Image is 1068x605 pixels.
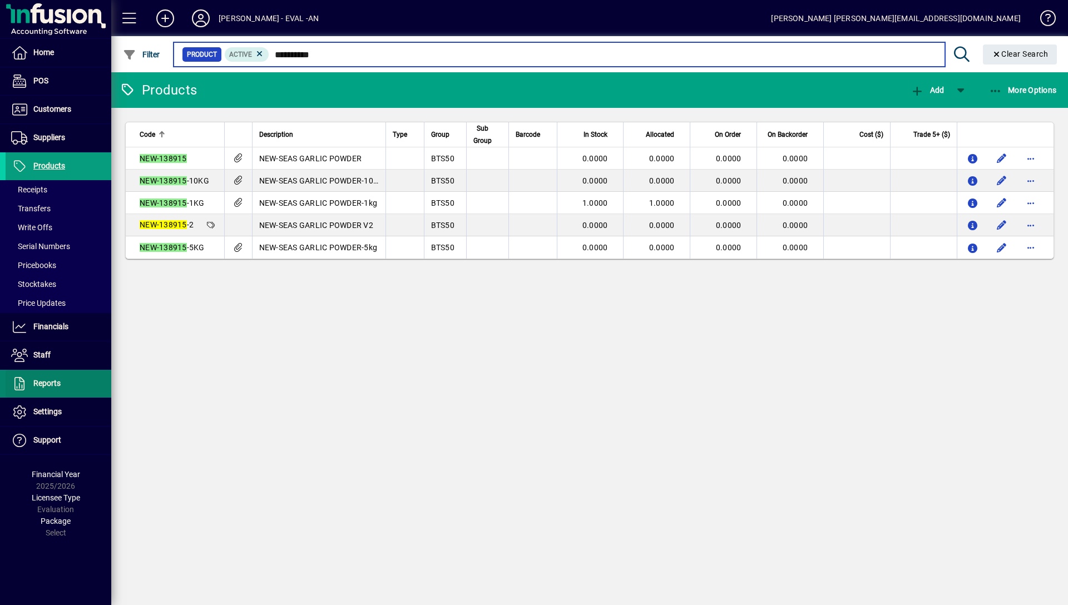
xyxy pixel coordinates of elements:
div: On Backorder [764,128,818,141]
span: NEW-SEAS GARLIC POWDER V2 [259,221,373,230]
span: BTS50 [431,243,454,252]
span: Filter [123,50,160,59]
span: -10KG [140,176,209,185]
a: Customers [6,96,111,123]
span: Home [33,48,54,57]
span: 0.0000 [582,243,608,252]
button: Add [147,8,183,28]
span: 1.0000 [582,199,608,207]
a: Receipts [6,180,111,199]
span: Sub Group [473,122,492,147]
span: Products [33,161,65,170]
em: NEW-138915 [140,220,187,229]
span: More Options [989,86,1057,95]
a: Settings [6,398,111,426]
button: Filter [120,44,163,65]
div: [PERSON_NAME] [PERSON_NAME][EMAIL_ADDRESS][DOMAIN_NAME] [771,9,1021,27]
span: NEW-SEAS GARLIC POWDER-5kg [259,243,378,252]
span: 0.0000 [582,221,608,230]
span: Settings [33,407,62,416]
span: 0.0000 [716,176,741,185]
em: NEW-138915 [140,243,187,252]
div: Barcode [516,128,550,141]
a: Reports [6,370,111,398]
span: Description [259,128,293,141]
span: On Backorder [768,128,808,141]
span: Financial Year [32,470,80,479]
span: Receipts [11,185,47,194]
button: Edit [993,239,1011,256]
span: Active [229,51,252,58]
button: More options [1022,239,1040,256]
a: Stocktakes [6,275,111,294]
span: 0.0000 [716,221,741,230]
span: 0.0000 [649,176,675,185]
span: 0.0000 [783,176,808,185]
span: POS [33,76,48,85]
span: Licensee Type [32,493,80,502]
button: Clear [983,44,1057,65]
div: On Order [697,128,751,141]
span: Support [33,435,61,444]
span: 0.0000 [783,154,808,163]
span: 0.0000 [783,199,808,207]
span: NEW-SEAS GARLIC POWDER-1kg [259,199,378,207]
div: Type [393,128,417,141]
span: Financials [33,322,68,331]
em: NEW-138915 [140,199,187,207]
div: [PERSON_NAME] - EVAL -AN [219,9,319,27]
div: In Stock [564,128,618,141]
span: NEW-SEAS GARLIC POWDER [259,154,362,163]
div: Description [259,128,379,141]
div: Products [120,81,197,99]
span: BTS50 [431,221,454,230]
mat-chip: Activation Status: Active [225,47,269,62]
span: Customers [33,105,71,113]
span: Trade 5+ ($) [913,128,950,141]
div: Allocated [630,128,684,141]
div: Group [431,128,459,141]
span: Cost ($) [859,128,883,141]
button: More options [1022,150,1040,167]
span: 0.0000 [783,243,808,252]
div: Code [140,128,217,141]
button: Edit [993,216,1011,234]
a: Home [6,39,111,67]
span: 0.0000 [716,243,741,252]
span: 0.0000 [783,221,808,230]
span: Serial Numbers [11,242,70,251]
span: BTS50 [431,199,454,207]
span: 0.0000 [716,199,741,207]
span: 1.0000 [649,199,675,207]
a: Knowledge Base [1032,2,1054,38]
a: POS [6,67,111,95]
span: Product [187,49,217,60]
a: Pricebooks [6,256,111,275]
a: Support [6,427,111,454]
a: Suppliers [6,124,111,152]
span: 0.0000 [716,154,741,163]
div: Sub Group [473,122,502,147]
button: Profile [183,8,219,28]
span: -2 [140,220,194,229]
span: Allocated [646,128,674,141]
span: Transfers [11,204,51,213]
span: Staff [33,350,51,359]
span: Pricebooks [11,261,56,270]
span: Code [140,128,155,141]
span: Barcode [516,128,540,141]
span: BTS50 [431,176,454,185]
span: Reports [33,379,61,388]
button: More options [1022,172,1040,190]
span: 0.0000 [649,154,675,163]
a: Write Offs [6,218,111,237]
span: Write Offs [11,223,52,232]
button: More options [1022,216,1040,234]
span: -1KG [140,199,205,207]
a: Serial Numbers [6,237,111,256]
a: Financials [6,313,111,341]
a: Transfers [6,199,111,218]
em: NEW-138915 [140,176,187,185]
span: In Stock [584,128,607,141]
span: 0.0000 [649,221,675,230]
